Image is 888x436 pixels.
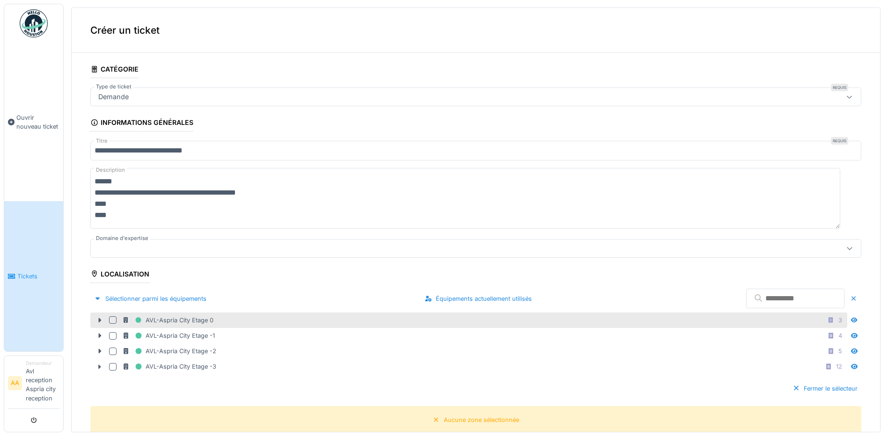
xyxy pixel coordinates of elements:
div: AVL-Aspria City Etage 0 [122,314,213,326]
a: Tickets [4,201,63,351]
div: Fermer le sélecteur [789,382,861,395]
div: Aucune zone sélectionnée [444,415,519,424]
li: Avl reception Aspria city reception [26,360,59,407]
div: Catégorie [90,62,139,78]
div: 3 [838,316,842,325]
label: Titre [94,137,110,145]
li: AA [8,376,22,390]
label: Domaine d'expertise [94,234,150,242]
div: 4 [838,331,842,340]
img: Badge_color-CXgf-gQk.svg [20,9,48,37]
span: Ouvrir nouveau ticket [16,113,59,131]
div: Sélectionner parmi les équipements [90,292,210,305]
div: AVL-Aspria City Etage -2 [122,345,216,357]
div: 5 [838,347,842,356]
label: Type de ticket [94,83,133,91]
div: AVL-Aspria City Etage -3 [122,361,216,372]
div: Requis [831,137,848,145]
div: Créer un ticket [72,8,880,53]
a: AA DemandeurAvl reception Aspria city reception [8,360,59,409]
div: Requis [831,84,848,91]
div: Demandeur [26,360,59,367]
div: Équipements actuellement utilisés [421,292,536,305]
div: Localisation [90,267,149,283]
div: 12 [836,362,842,371]
div: AVL-Aspria City Etage -1 [122,330,215,342]
a: Ouvrir nouveau ticket [4,43,63,201]
span: Tickets [17,272,59,281]
label: Description [94,164,127,176]
div: Informations générales [90,116,193,131]
div: Demande [95,92,132,102]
